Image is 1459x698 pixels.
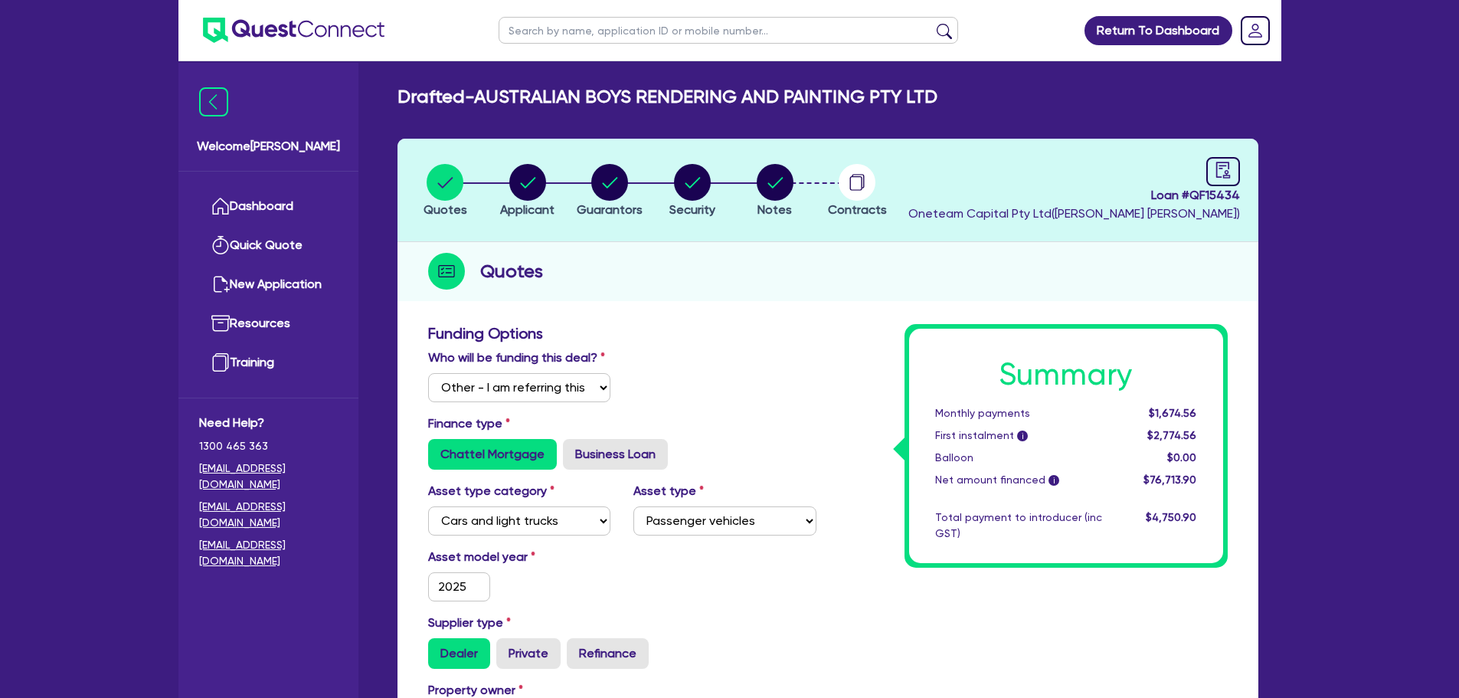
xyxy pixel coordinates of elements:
a: Resources [199,304,338,343]
a: Quick Quote [199,226,338,265]
button: Guarantors [576,163,643,220]
span: $1,674.56 [1149,407,1196,419]
button: Contracts [827,163,888,220]
img: icon-menu-close [199,87,228,116]
label: Dealer [428,638,490,669]
div: Net amount financed [924,472,1114,488]
button: Security [669,163,716,220]
img: training [211,353,230,372]
div: Monthly payments [924,405,1114,421]
h1: Summary [935,356,1197,393]
span: audit [1215,162,1232,179]
div: Total payment to introducer (inc GST) [924,510,1114,542]
a: Return To Dashboard [1084,16,1232,45]
button: Notes [756,163,794,220]
img: new-application [211,275,230,293]
span: i [1048,475,1059,486]
a: Dashboard [199,187,338,226]
span: Welcome [PERSON_NAME] [197,137,340,156]
span: $2,774.56 [1147,429,1196,441]
a: Dropdown toggle [1235,11,1275,51]
label: Business Loan [563,439,668,470]
span: $4,750.90 [1146,511,1196,523]
label: Who will be funding this deal? [428,349,605,367]
div: First instalment [924,428,1114,444]
a: [EMAIL_ADDRESS][DOMAIN_NAME] [199,537,338,569]
span: Guarantors [577,202,643,217]
button: Applicant [499,163,555,220]
label: Chattel Mortgage [428,439,557,470]
label: Private [496,638,561,669]
label: Asset type [633,482,704,500]
img: quest-connect-logo-blue [203,18,384,43]
span: Oneteam Capital Pty Ltd ( [PERSON_NAME] [PERSON_NAME] ) [908,206,1240,221]
span: Loan # QF15434 [908,186,1240,205]
a: New Application [199,265,338,304]
span: $0.00 [1167,451,1196,464]
div: Balloon [924,450,1114,466]
span: Applicant [500,202,554,217]
label: Supplier type [428,614,511,632]
label: Asset model year [417,548,623,566]
span: Quotes [424,202,467,217]
h2: Quotes [480,257,543,285]
img: quick-quote [211,236,230,254]
label: Finance type [428,415,510,433]
input: Search by name, application ID or mobile number... [499,17,958,44]
span: Contracts [828,202,887,217]
span: $76,713.90 [1143,474,1196,486]
label: Asset type category [428,482,554,500]
a: Training [199,343,338,382]
h2: Drafted - AUSTRALIAN BOYS RENDERING AND PAINTING PTY LTD [397,86,937,108]
span: 1300 465 363 [199,438,338,454]
a: [EMAIL_ADDRESS][DOMAIN_NAME] [199,499,338,531]
span: i [1017,431,1028,441]
span: Notes [757,202,792,217]
img: step-icon [428,253,465,290]
img: resources [211,314,230,333]
label: Refinance [567,638,649,669]
h3: Funding Options [428,324,816,342]
span: Need Help? [199,414,338,432]
a: [EMAIL_ADDRESS][DOMAIN_NAME] [199,460,338,493]
button: Quotes [423,163,468,220]
span: Security [669,202,715,217]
